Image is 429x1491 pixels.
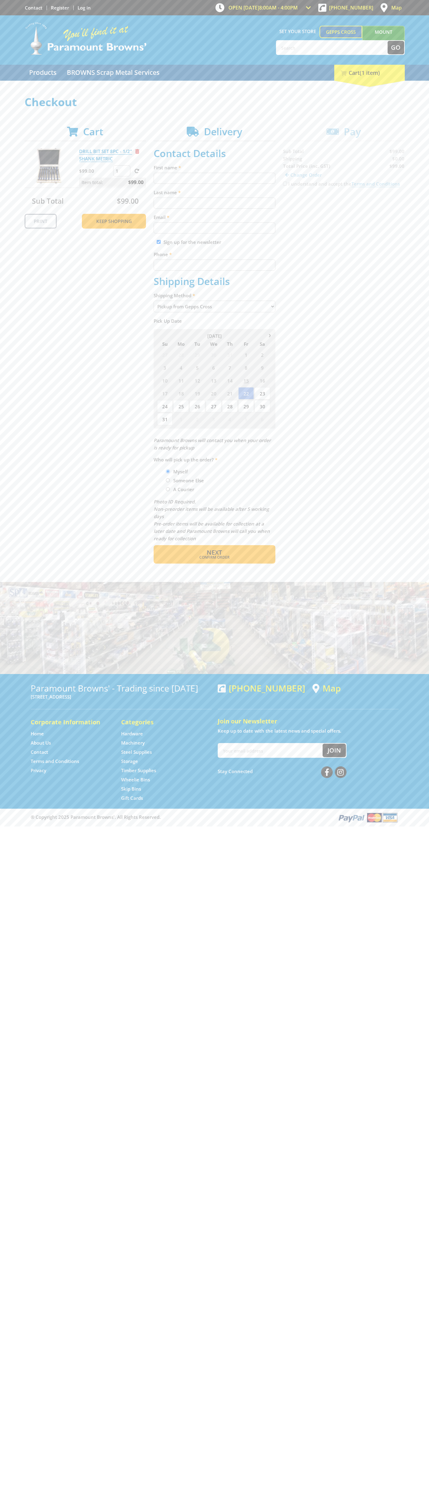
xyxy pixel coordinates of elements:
[320,26,362,38] a: Gepps Cross
[121,740,145,746] a: Go to the Machinery page
[206,340,221,348] span: We
[154,456,275,463] label: Who will pick up the order?
[228,4,298,11] span: OPEN [DATE]
[173,361,189,374] span: 4
[154,317,275,325] label: Pick Up Date
[222,340,238,348] span: Th
[121,718,199,726] h5: Categories
[121,767,156,774] a: Go to the Timber Supplies page
[31,683,212,693] h3: Paramount Browns' - Trading since [DATE]
[238,413,254,425] span: 5
[157,340,173,348] span: Su
[206,349,221,361] span: 30
[31,749,48,755] a: Go to the Contact page
[157,349,173,361] span: 27
[31,693,212,700] p: [STREET_ADDRESS]
[173,387,189,399] span: 18
[206,400,221,412] span: 27
[121,758,138,765] a: Go to the Storage page
[117,196,139,206] span: $99.00
[190,349,205,361] span: 29
[190,340,205,348] span: Tu
[204,125,242,138] span: Delivery
[154,301,275,312] select: Please select a shipping method.
[255,387,270,399] span: 23
[238,400,254,412] span: 29
[154,222,275,233] input: Please enter your email address.
[157,400,173,412] span: 24
[154,173,275,184] input: Please enter your first name.
[154,251,275,258] label: Phone
[154,499,270,541] em: Photo ID Required. Non-preorder items will be available after 5 working days Pre-order items will...
[255,400,270,412] span: 30
[255,413,270,425] span: 6
[79,178,146,187] p: Item total:
[222,400,238,412] span: 28
[190,387,205,399] span: 19
[166,469,170,473] input: Please select who will pick up the order.
[207,333,222,339] span: [DATE]
[218,717,399,726] h5: Join our Newsletter
[222,361,238,374] span: 7
[190,361,205,374] span: 5
[362,26,405,49] a: Mount [PERSON_NAME]
[334,65,405,81] div: Cart
[222,387,238,399] span: 21
[255,361,270,374] span: 9
[25,214,57,229] a: Print
[82,214,146,229] a: Keep Shopping
[190,374,205,387] span: 12
[154,164,275,171] label: First name
[222,374,238,387] span: 14
[171,466,190,477] label: Myself
[31,740,51,746] a: Go to the About Us page
[154,198,275,209] input: Please enter your last name.
[337,812,399,823] img: PayPal, Mastercard, Visa accepted
[154,189,275,196] label: Last name
[83,125,103,138] span: Cart
[135,148,139,154] a: Remove from cart
[238,374,254,387] span: 15
[121,749,152,755] a: Go to the Steel Supplies page
[277,41,388,54] input: Search
[238,387,254,399] span: 22
[388,41,404,54] button: Go
[218,683,305,693] div: [PHONE_NUMBER]
[31,758,79,765] a: Go to the Terms and Conditions page
[323,744,346,757] button: Join
[218,764,347,779] div: Stay Connected
[31,730,44,737] a: Go to the Home page
[154,148,275,159] h2: Contact Details
[32,196,63,206] span: Sub Total
[222,413,238,425] span: 4
[173,349,189,361] span: 28
[190,400,205,412] span: 26
[79,167,112,175] p: $99.00
[31,718,109,726] h5: Corporate Information
[255,349,270,361] span: 2
[157,361,173,374] span: 3
[312,683,341,693] a: View a map of Gepps Cross location
[360,69,380,76] span: (1 item)
[255,374,270,387] span: 16
[255,340,270,348] span: Sa
[154,275,275,287] h2: Shipping Details
[218,727,399,734] p: Keep up to date with the latest news and special offers.
[154,260,275,271] input: Please enter your telephone number.
[25,5,42,11] a: Go to the Contact page
[173,400,189,412] span: 25
[206,387,221,399] span: 20
[154,214,275,221] label: Email
[128,178,144,187] span: $99.00
[79,148,132,162] a: DRILL BIT SET 8PC - 1/2" SHANK METRIC
[62,65,164,81] a: Go to the BROWNS Scrap Metal Services page
[121,786,141,792] a: Go to the Skip Bins page
[222,349,238,361] span: 31
[154,437,271,451] em: Paramount Browns will contact you when your order is ready for pickup
[238,340,254,348] span: Fr
[154,292,275,299] label: Shipping Method
[157,374,173,387] span: 10
[218,744,323,757] input: Your email address
[238,361,254,374] span: 8
[157,413,173,425] span: 31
